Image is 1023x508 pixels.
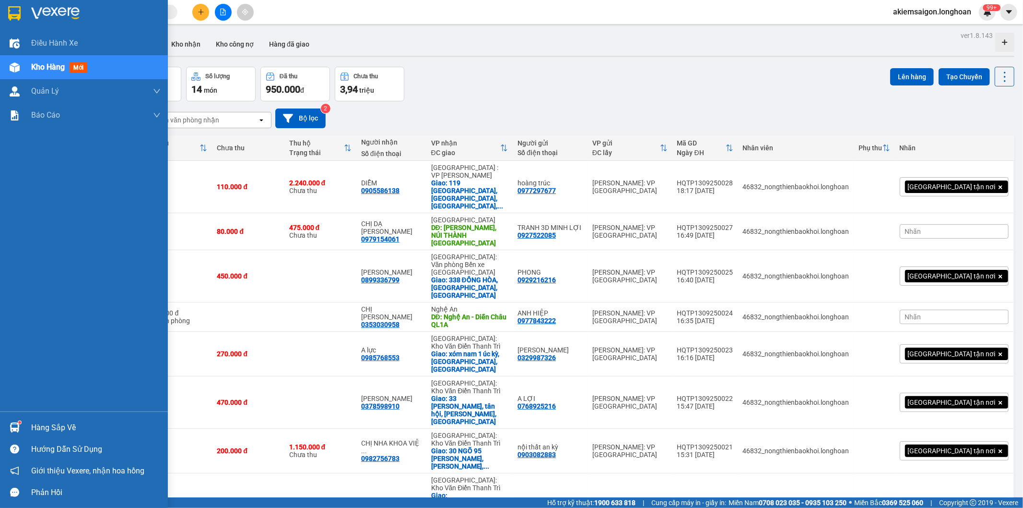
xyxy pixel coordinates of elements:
div: Hàng sắp về [31,421,161,435]
div: HQTP1309250027 [677,224,733,231]
span: down [153,111,161,119]
div: Giao: 33 nhuệ giang, tân hội, đan phượng, hà nội [431,395,508,425]
th: Toggle SortBy [672,135,738,161]
div: 80.000 đ [217,228,279,235]
span: ⚪️ [849,501,852,505]
div: Ngày ĐH [677,149,726,157]
span: ... [361,447,367,455]
div: Tại văn phòng [149,317,208,325]
div: DĐ: CHU LAI, NÚI THÀNH QUẢNG NAM QL1A [431,224,508,247]
div: 0982756783 [361,455,400,462]
div: A lực [361,346,422,354]
div: 450.000 đ [217,272,279,280]
div: 46832_nongthienbaokhoi.longhoan [743,313,849,321]
div: Số điện thoại [361,150,422,157]
div: 18:17 [DATE] [677,187,733,194]
div: [PERSON_NAME]: VP [GEOGRAPHIC_DATA] [592,179,668,194]
div: 0903082883 [517,451,556,459]
div: 16:35 [DATE] [677,317,733,325]
div: 0929216216 [517,276,556,284]
span: Báo cáo [31,109,60,121]
span: triệu [359,86,374,94]
div: 330.000 đ [149,309,208,317]
span: món [204,86,217,94]
div: HQTP1309250023 [677,346,733,354]
div: [GEOGRAPHIC_DATA] : VP [PERSON_NAME] [431,164,508,179]
div: Đã thu [280,73,297,80]
div: 46832_nongthienbaokhoi.longhoan [743,183,849,191]
button: Kho công nợ [208,33,261,56]
span: Nhãn [905,313,921,321]
div: A LỢI [517,395,583,402]
div: 0985768553 [361,354,400,362]
span: file-add [220,9,226,15]
span: đ [300,86,304,94]
button: Đã thu950.000đ [260,67,330,101]
div: [GEOGRAPHIC_DATA]: Kho Văn Điển Thanh Trì [431,476,508,492]
div: Chưa thu [217,144,279,152]
div: DĐ: Nghệ An - Diễn Châu QL1A [431,313,508,328]
div: CHỊ DẠ THẢO [361,220,422,235]
span: Cung cấp máy in - giấy in: [651,497,726,508]
div: VP nhận [431,139,501,147]
div: [GEOGRAPHIC_DATA]: Kho Văn Điển Thanh Trì [431,335,508,350]
div: 16:40 [DATE] [677,276,733,284]
div: Tạo kho hàng mới [995,33,1014,52]
div: ĐC lấy [592,149,660,157]
div: 46832_nongthienbaokhoi.longhoan [743,447,849,455]
button: aim [237,4,254,21]
div: 0927522085 [517,231,556,239]
div: Phản hồi [31,485,161,500]
div: DIỄM [361,179,422,187]
div: 0977843222 [517,317,556,325]
div: Trạng thái [289,149,344,157]
div: 0977297677 [517,187,556,194]
div: 0979154061 [361,235,400,243]
img: warehouse-icon [10,86,20,97]
span: [GEOGRAPHIC_DATA] tận nơi [908,447,996,455]
img: warehouse-icon [10,62,20,73]
button: caret-down [1000,4,1017,21]
div: [PERSON_NAME]: VP [GEOGRAPHIC_DATA] [592,224,668,239]
div: Nghệ An [431,305,508,313]
img: icon-new-feature [983,8,992,16]
div: 46832_nongthienbaokhoi.longhoan [743,272,849,280]
button: Hàng đã giao [261,33,317,56]
span: notification [10,466,19,475]
div: CHỊ NGÂN [361,305,422,321]
svg: open [258,116,265,124]
div: HQTP1309250024 [677,309,733,317]
div: 0905586138 [361,187,400,194]
div: [GEOGRAPHIC_DATA] [431,216,508,224]
span: ... [498,202,504,210]
strong: 0369 525 060 [882,499,923,507]
span: Điều hành xe [31,37,78,49]
span: [GEOGRAPHIC_DATA] tận nơi [908,182,996,191]
span: Nhãn [905,228,921,235]
div: HTTT [149,149,200,157]
div: ĐC giao [431,149,501,157]
span: Giới thiệu Vexere, nhận hoa hồng [31,465,144,477]
div: HQTP1309250021 [677,443,733,451]
sup: 371 [983,4,1000,11]
div: 16:49 [DATE] [677,231,733,239]
div: 0329987326 [517,354,556,362]
div: 46832_nongthienbaokhoi.longhoan [743,399,849,406]
div: 0899336799 [361,276,400,284]
button: Kho nhận [164,33,208,56]
div: HQTP1309250022 [677,395,733,402]
span: | [643,497,644,508]
span: aim [242,9,248,15]
sup: 2 [321,104,330,113]
div: [GEOGRAPHIC_DATA]: Kho Văn Điển Thanh Trì [431,432,508,447]
div: Giao: 338 ĐỒNG HÒA, KIẾN AN, HẢI PHÒNG [431,276,508,299]
span: down [153,87,161,95]
div: Số lượng [205,73,230,80]
span: caret-down [1005,8,1013,16]
strong: 1900 633 818 [594,499,635,507]
div: 270.000 đ [217,350,279,358]
span: 14 [191,84,202,95]
span: [GEOGRAPHIC_DATA] tận nơi [908,350,996,358]
th: Toggle SortBy [854,135,895,161]
span: [GEOGRAPHIC_DATA] tận nơi [908,398,996,407]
